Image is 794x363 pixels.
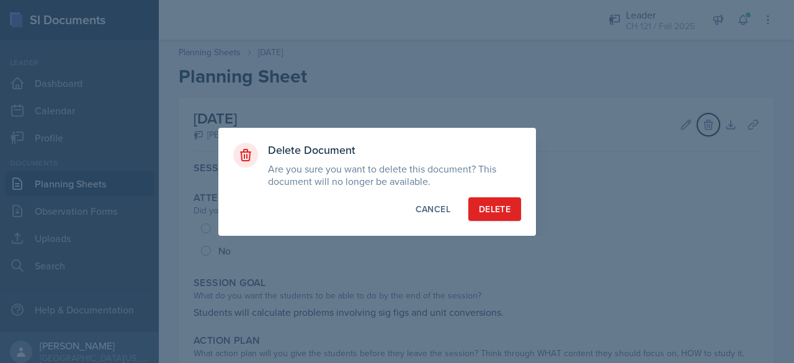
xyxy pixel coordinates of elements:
[468,197,521,221] button: Delete
[479,203,511,215] div: Delete
[405,197,461,221] button: Cancel
[268,143,521,158] h3: Delete Document
[268,163,521,187] p: Are you sure you want to delete this document? This document will no longer be available.
[416,203,450,215] div: Cancel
